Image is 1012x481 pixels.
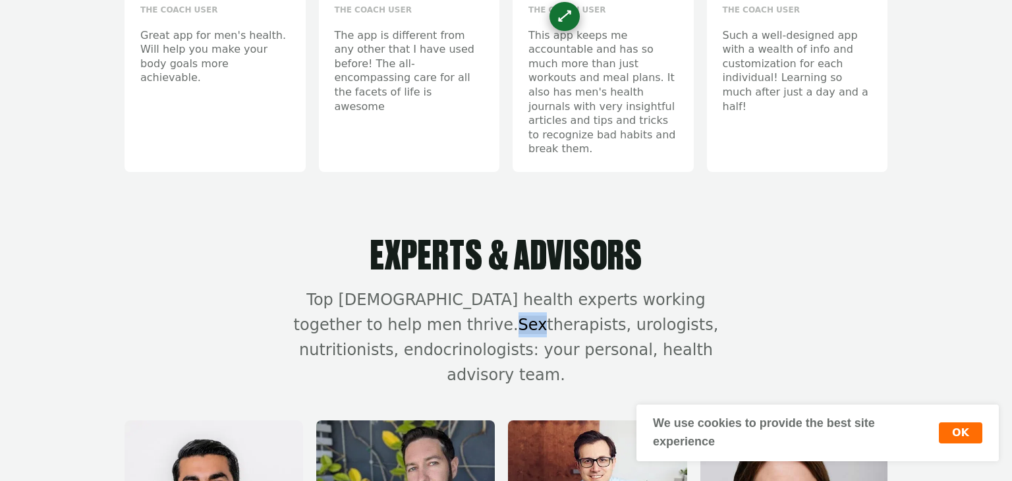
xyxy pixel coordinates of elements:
div: THE COACH USER [335,4,484,16]
div: We use cookies to provide the best site experience [653,414,939,451]
div: Top [DEMOGRAPHIC_DATA] health experts working together to help men thrive. therapists, urologists... [275,287,737,387]
div: Great app for men's health. Will help you make your body goals more achievable. [140,28,290,85]
button: OK [939,422,982,443]
span: Category: Adult Content, Term: "sex" [519,316,548,334]
div: Such a well-designed app with a wealth of info and customization for each individual! Learning so... [723,28,872,114]
div: ⟷ [553,5,576,28]
div: The app is different from any other that I have used before! The all-encompassing care for all th... [335,28,484,114]
div: THE COACH USER [140,4,290,16]
div: THE COACH USER [723,4,872,16]
div: THE COACH USER [528,4,678,16]
div: This app keeps me accountable and has so much more than just workouts and meal plans. It also has... [528,28,678,156]
h2: EXPERTS & ADVISORS [125,238,887,277]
